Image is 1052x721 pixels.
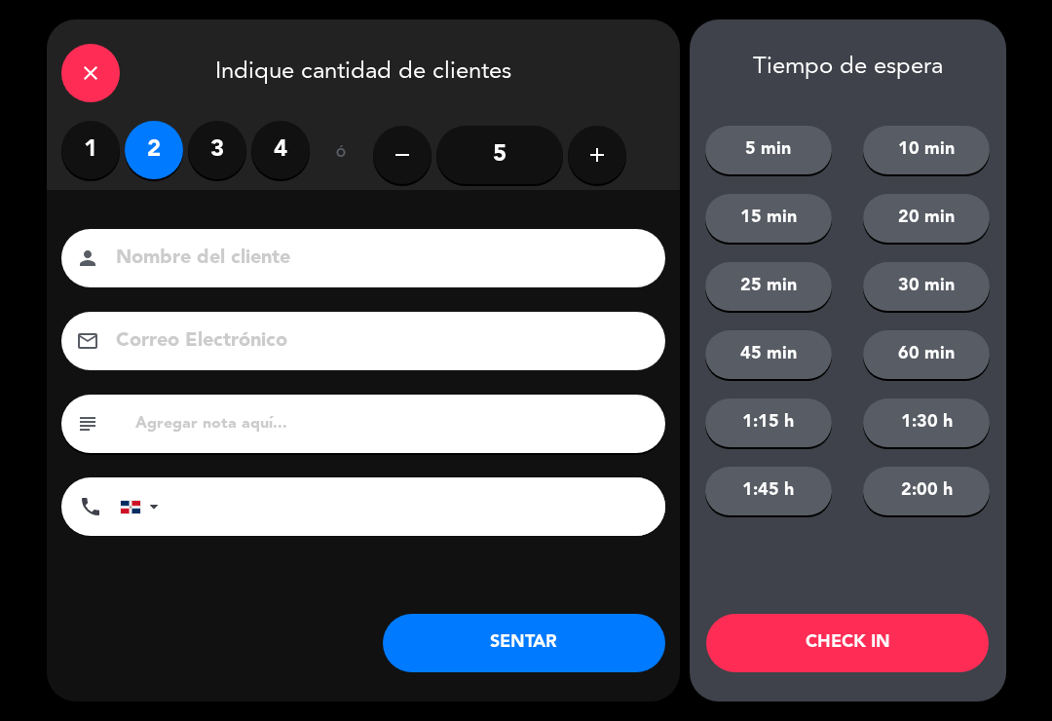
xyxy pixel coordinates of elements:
[373,126,432,184] button: remove
[61,121,120,179] label: 1
[863,330,990,379] button: 60 min
[114,242,640,276] input: Nombre del cliente
[76,329,99,353] i: email
[79,495,102,518] i: phone
[114,324,640,359] input: Correo Electrónico
[47,19,680,121] div: Indique cantidad de clientes
[251,121,310,179] label: 4
[391,143,414,167] i: remove
[568,126,626,184] button: add
[310,121,373,189] div: ó
[706,614,989,672] button: CHECK IN
[863,262,990,311] button: 30 min
[705,194,832,243] button: 15 min
[188,121,246,179] label: 3
[705,262,832,311] button: 25 min
[76,412,99,436] i: subject
[705,467,832,515] button: 1:45 h
[383,614,665,672] button: SENTAR
[863,398,990,447] button: 1:30 h
[705,330,832,379] button: 45 min
[133,410,651,437] input: Agregar nota aquí...
[863,467,990,515] button: 2:00 h
[863,194,990,243] button: 20 min
[125,121,183,179] label: 2
[705,398,832,447] button: 1:15 h
[121,478,166,535] div: Dominican Republic (República Dominicana): +1
[585,143,609,167] i: add
[79,61,102,85] i: close
[76,247,99,270] i: person
[705,126,832,174] button: 5 min
[690,54,1006,82] div: Tiempo de espera
[863,126,990,174] button: 10 min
